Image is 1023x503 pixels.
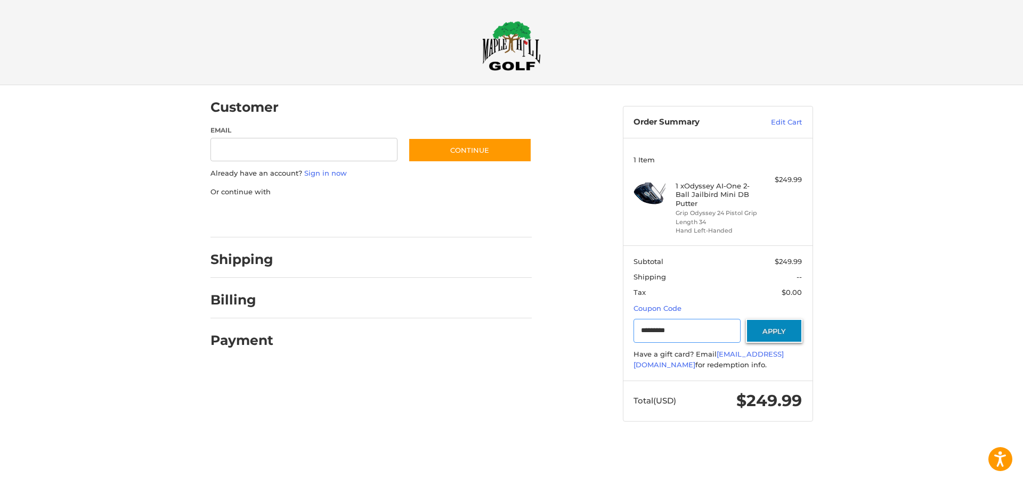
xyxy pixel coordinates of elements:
[210,168,532,179] p: Already have an account?
[676,226,757,235] li: Hand Left-Handed
[797,273,802,281] span: --
[634,395,676,406] span: Total (USD)
[634,304,681,312] a: Coupon Code
[482,21,541,71] img: Maple Hill Golf
[935,474,1023,503] iframe: Google Customer Reviews
[634,319,741,343] input: Gift Certificate or Coupon Code
[634,349,802,370] div: Have a gift card? Email for redemption info.
[676,209,757,218] li: Grip Odyssey 24 Pistol Grip
[207,208,287,227] iframe: PayPal-paypal
[775,257,802,266] span: $249.99
[387,208,467,227] iframe: PayPal-venmo
[634,117,748,128] h3: Order Summary
[210,251,273,268] h2: Shipping
[748,117,802,128] a: Edit Cart
[634,350,784,369] a: [EMAIL_ADDRESS][DOMAIN_NAME]
[210,126,398,135] label: Email
[760,175,802,185] div: $249.99
[304,169,347,177] a: Sign in now
[634,155,802,164] h3: 1 Item
[210,99,279,116] h2: Customer
[634,288,646,296] span: Tax
[634,257,663,266] span: Subtotal
[634,273,666,281] span: Shipping
[676,182,757,208] h4: 1 x Odyssey AI-One 2-Ball Jailbird Mini DB Putter
[676,218,757,227] li: Length 34
[736,391,802,410] span: $249.99
[210,332,273,349] h2: Payment
[297,208,377,227] iframe: PayPal-paylater
[746,319,802,343] button: Apply
[408,138,532,162] button: Continue
[210,187,532,197] p: Or continue with
[782,288,802,296] span: $0.00
[210,292,273,308] h2: Billing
